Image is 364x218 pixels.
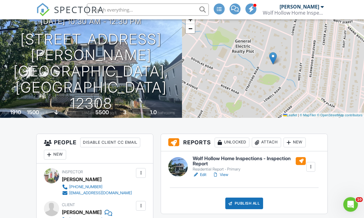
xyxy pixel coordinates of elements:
span: bedrooms [127,111,144,115]
h3: [DATE] 10:30 am - 12:30 pm [41,18,141,26]
span: Built [2,111,9,115]
a: Zoom out [186,24,195,33]
span: + [188,16,192,23]
span: sq.ft. [110,111,117,115]
a: Wolf Hollow Home Inspections - Inspection Report Residential Report - Primary [193,156,306,172]
span: sq. ft. [40,111,48,115]
div: Unlocked [215,138,249,148]
img: Marker [269,52,277,65]
span: bathrooms [158,111,175,115]
h1: [STREET_ADDRESS][PERSON_NAME] [GEOGRAPHIC_DATA], [GEOGRAPHIC_DATA] 12308 [10,32,172,112]
h6: Wolf Hollow Home Inspections - Inspection Report [193,156,306,167]
a: Edit [193,172,206,178]
div: Publish All [225,198,263,209]
a: © OpenStreetMap contributors [317,114,362,117]
span: basement [59,111,76,115]
a: View [212,172,228,178]
div: 5500 [95,109,109,116]
span: Lot Size [82,111,95,115]
a: [EMAIL_ADDRESS][DOMAIN_NAME] [62,190,132,196]
span: SPECTORA [54,3,104,16]
div: 1910 [10,109,21,116]
input: Search everything... [87,4,209,16]
div: New [44,150,66,160]
div: [EMAIL_ADDRESS][DOMAIN_NAME] [69,191,132,196]
div: 1.0 [150,109,157,116]
div: Attach [252,138,281,148]
span: Client [62,203,75,207]
img: The Best Home Inspection Software - Spectora [36,3,50,16]
a: © MapTiler [300,114,316,117]
div: New [284,138,306,148]
a: SPECTORA [36,8,104,21]
div: [PERSON_NAME] [62,175,102,184]
h3: Reports [161,134,327,152]
div: Wolf Hollow Home Inspections [263,10,324,16]
div: [PHONE_NUMBER] [69,185,102,190]
a: Leaflet [283,114,297,117]
span: Inspector [62,170,83,174]
div: [PERSON_NAME] [62,208,102,217]
div: [PERSON_NAME] [280,4,319,10]
iframe: Intercom live chat [343,197,358,212]
h3: People [37,134,153,164]
div: Residential Report - Primary [193,167,306,172]
div: 3 [123,109,127,116]
span: 10 [356,197,363,202]
span: − [188,25,192,33]
div: 1500 [27,109,39,116]
a: [PHONE_NUMBER] [62,184,132,190]
div: Disable Client CC Email [80,138,140,148]
a: Zoom in [186,15,195,24]
span: | [298,114,299,117]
